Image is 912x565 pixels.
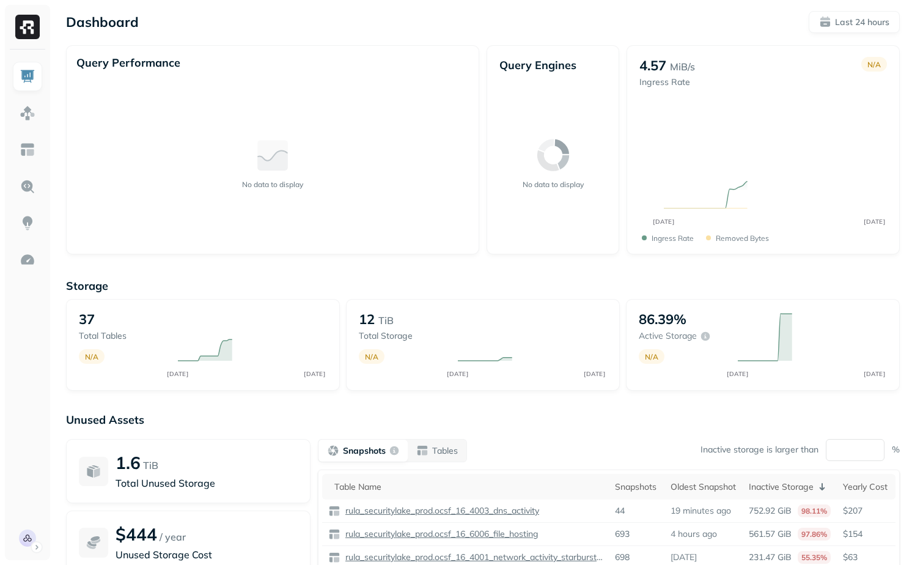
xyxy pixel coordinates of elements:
div: Oldest Snapshot [671,481,737,493]
img: Dashboard [20,68,35,84]
img: Query Explorer [20,179,35,194]
tspan: [DATE] [304,370,326,377]
div: Yearly Cost [843,481,889,493]
p: rula_securitylake_prod.ocsf_16_4001_network_activity_starburst_poc [343,552,603,563]
p: TiB [143,458,158,473]
p: Query Performance [76,56,180,70]
p: 693 [615,528,630,540]
p: Storage [66,279,900,293]
button: Last 24 hours [809,11,900,33]
tspan: [DATE] [727,370,749,377]
p: 19 minutes ago [671,505,731,517]
p: % [892,444,900,456]
p: 44 [615,505,625,517]
img: table [328,552,340,564]
p: MiB/s [670,59,695,74]
p: No data to display [523,180,584,189]
p: Unused Assets [66,413,900,427]
p: $154 [843,528,889,540]
img: Ryft [15,15,40,39]
p: 86.39% [639,311,686,328]
p: 698 [615,552,630,563]
p: 97.86% [798,528,831,541]
p: 4 hours ago [671,528,717,540]
a: rula_securitylake_prod.ocsf_16_6006_file_hosting [340,528,539,540]
img: Optimization [20,252,35,268]
p: N/A [867,60,881,69]
div: Snapshots [615,481,658,493]
tspan: [DATE] [167,370,189,377]
p: No data to display [242,180,303,189]
p: 98.11% [798,504,831,517]
p: [DATE] [671,552,697,563]
p: Active storage [639,330,697,342]
p: rula_securitylake_prod.ocsf_16_4003_dns_activity [343,505,539,517]
p: $63 [843,552,889,563]
p: / year [160,530,186,544]
a: rula_securitylake_prod.ocsf_16_4001_network_activity_starburst_poc [340,552,603,563]
p: Last 24 hours [835,17,889,28]
p: Total storage [359,330,446,342]
p: N/A [365,352,378,361]
p: Removed bytes [716,234,769,243]
p: Tables [432,445,458,457]
p: 4.57 [639,57,666,74]
tspan: [DATE] [447,370,469,377]
p: Dashboard [66,13,139,31]
p: 12 [359,311,375,328]
p: N/A [645,352,658,361]
a: rula_securitylake_prod.ocsf_16_4003_dns_activity [340,505,539,517]
p: Inactive Storage [749,481,814,493]
p: $444 [116,523,157,545]
p: Ingress Rate [639,76,695,88]
p: Snapshots [343,445,386,457]
p: 1.6 [116,452,141,473]
p: Query Engines [499,58,606,72]
p: Unused Storage Cost [116,547,298,562]
p: Total Unused Storage [116,476,298,490]
p: N/A [85,352,98,361]
p: 37 [79,311,95,328]
img: Assets [20,105,35,121]
img: Rula [19,530,36,547]
p: 561.57 GiB [749,528,792,540]
p: 55.35% [798,551,831,564]
img: table [328,528,340,541]
tspan: [DATE] [653,218,675,225]
p: Ingress Rate [652,234,694,243]
p: Inactive storage is larger than [701,444,818,456]
img: Insights [20,215,35,231]
p: rula_securitylake_prod.ocsf_16_6006_file_hosting [343,528,539,540]
p: Total tables [79,330,166,342]
tspan: [DATE] [864,370,886,377]
tspan: [DATE] [584,370,606,377]
img: Asset Explorer [20,142,35,158]
tspan: [DATE] [864,218,886,225]
p: $207 [843,505,889,517]
p: 231.47 GiB [749,552,792,563]
p: TiB [378,313,394,328]
div: Table Name [334,481,603,493]
img: table [328,505,340,517]
p: 752.92 GiB [749,505,792,517]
